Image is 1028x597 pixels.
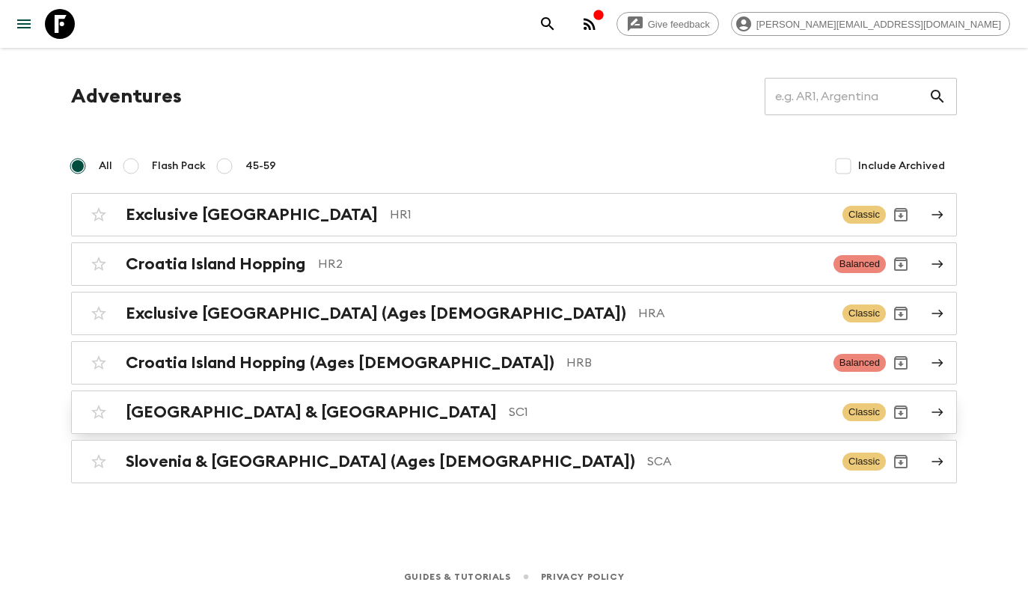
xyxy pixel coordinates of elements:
[833,354,886,372] span: Balanced
[318,255,822,273] p: HR2
[71,440,957,483] a: Slovenia & [GEOGRAPHIC_DATA] (Ages [DEMOGRAPHIC_DATA])SCAClassicArchive
[731,12,1010,36] div: [PERSON_NAME][EMAIL_ADDRESS][DOMAIN_NAME]
[99,159,112,174] span: All
[858,159,945,174] span: Include Archived
[541,569,624,585] a: Privacy Policy
[617,12,719,36] a: Give feedback
[126,304,626,323] h2: Exclusive [GEOGRAPHIC_DATA] (Ages [DEMOGRAPHIC_DATA])
[71,341,957,385] a: Croatia Island Hopping (Ages [DEMOGRAPHIC_DATA])HRBBalancedArchive
[126,452,635,471] h2: Slovenia & [GEOGRAPHIC_DATA] (Ages [DEMOGRAPHIC_DATA])
[71,292,957,335] a: Exclusive [GEOGRAPHIC_DATA] (Ages [DEMOGRAPHIC_DATA])HRAClassicArchive
[886,249,916,279] button: Archive
[842,403,886,421] span: Classic
[509,403,830,421] p: SC1
[886,298,916,328] button: Archive
[842,304,886,322] span: Classic
[886,447,916,477] button: Archive
[126,254,306,274] h2: Croatia Island Hopping
[566,354,822,372] p: HRB
[126,402,497,422] h2: [GEOGRAPHIC_DATA] & [GEOGRAPHIC_DATA]
[71,82,182,111] h1: Adventures
[647,453,830,471] p: SCA
[71,193,957,236] a: Exclusive [GEOGRAPHIC_DATA]HR1ClassicArchive
[748,19,1009,30] span: [PERSON_NAME][EMAIL_ADDRESS][DOMAIN_NAME]
[886,397,916,427] button: Archive
[833,255,886,273] span: Balanced
[842,206,886,224] span: Classic
[71,242,957,286] a: Croatia Island HoppingHR2BalancedArchive
[638,304,830,322] p: HRA
[842,453,886,471] span: Classic
[71,391,957,434] a: [GEOGRAPHIC_DATA] & [GEOGRAPHIC_DATA]SC1ClassicArchive
[886,200,916,230] button: Archive
[152,159,206,174] span: Flash Pack
[404,569,511,585] a: Guides & Tutorials
[886,348,916,378] button: Archive
[126,353,554,373] h2: Croatia Island Hopping (Ages [DEMOGRAPHIC_DATA])
[390,206,830,224] p: HR1
[765,76,928,117] input: e.g. AR1, Argentina
[126,205,378,224] h2: Exclusive [GEOGRAPHIC_DATA]
[533,9,563,39] button: search adventures
[640,19,718,30] span: Give feedback
[245,159,276,174] span: 45-59
[9,9,39,39] button: menu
